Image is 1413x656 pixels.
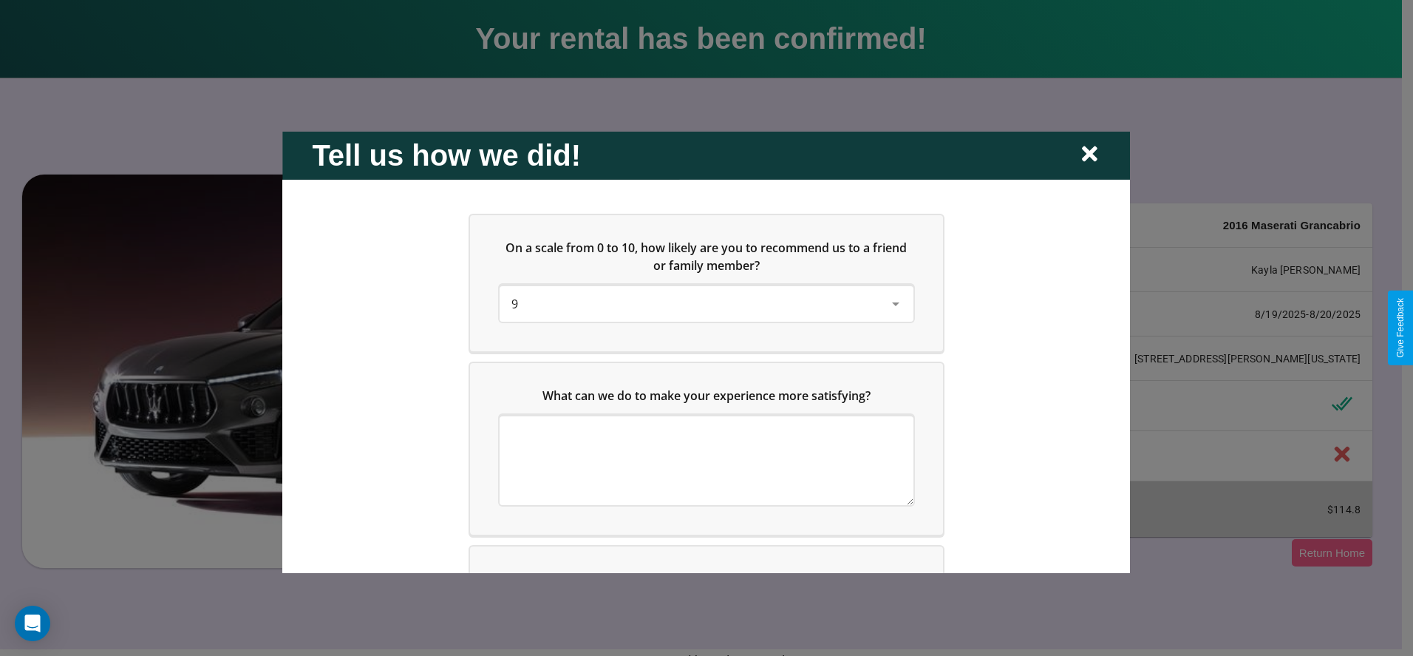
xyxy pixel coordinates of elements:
[15,606,50,641] div: Open Intercom Messenger
[542,387,871,403] span: What can we do to make your experience more satisfying?
[500,238,913,274] h5: On a scale from 0 to 10, how likely are you to recommend us to a friend or family member?
[1395,298,1406,358] div: Give Feedback
[514,570,889,586] span: Which of the following features do you value the most in a vehicle?
[500,285,913,321] div: On a scale from 0 to 10, how likely are you to recommend us to a friend or family member?
[470,214,943,351] div: On a scale from 0 to 10, how likely are you to recommend us to a friend or family member?
[511,295,518,311] span: 9
[506,239,910,273] span: On a scale from 0 to 10, how likely are you to recommend us to a friend or family member?
[312,138,581,172] h2: Tell us how we did!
